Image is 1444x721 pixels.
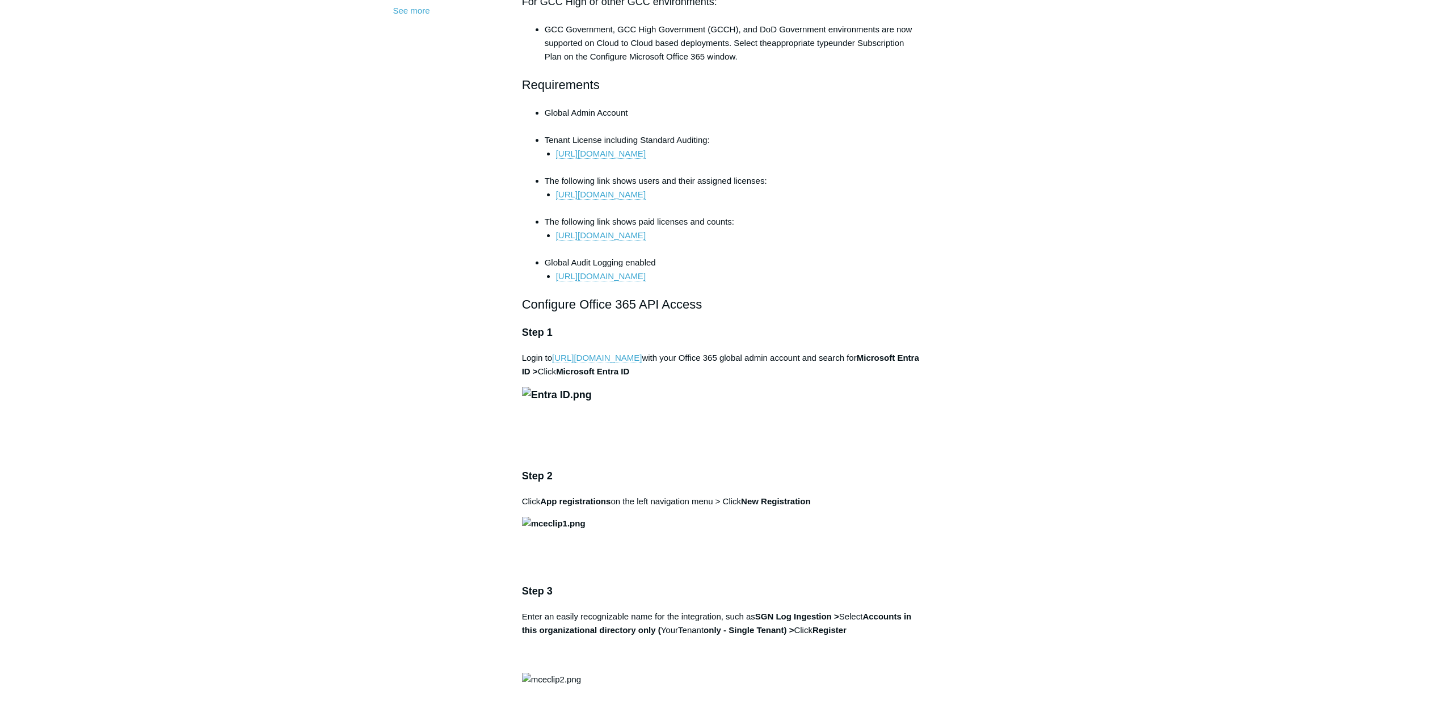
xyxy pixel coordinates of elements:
[772,38,833,48] span: appropriate type
[704,625,794,635] strong: only - Single Tenant) >
[393,6,430,15] a: See more
[545,38,904,61] span: under Subscription Plan on the Configure Microsoft Office 365 window.
[522,294,923,314] h2: Configure Office 365 API Access
[741,496,811,506] strong: New Registration
[522,673,581,686] img: mceclip2.png
[522,610,923,664] p: Enter an easily recognizable name for the integration, such as Select YourTenant Click
[755,612,839,621] strong: SGN Log Ingestion >
[545,106,923,133] li: Global Admin Account
[556,230,646,241] a: [URL][DOMAIN_NAME]
[545,215,923,256] li: The following link shows paid licenses and counts:
[522,75,923,95] h2: Requirements
[556,271,646,281] a: [URL][DOMAIN_NAME]
[545,24,912,48] span: GCC Government, GCC High Government (GCCH), and DoD Government environments are now supported on ...
[556,366,629,376] strong: Microsoft Entra ID
[552,353,642,363] a: [URL][DOMAIN_NAME]
[522,324,923,341] h3: Step 1
[522,583,923,600] h3: Step 3
[545,256,923,283] li: Global Audit Logging enabled
[540,496,611,506] strong: App registrations
[522,351,923,378] p: Login to with your Office 365 global admin account and search for Click
[812,625,847,635] strong: Register
[522,517,586,530] img: mceclip1.png
[522,387,592,403] img: Entra ID.png
[522,353,919,376] strong: Microsoft Entra ID >
[556,149,646,159] a: [URL][DOMAIN_NAME]
[545,133,923,174] li: Tenant License including Standard Auditing:
[522,612,912,635] strong: Accounts in this organizational directory only (
[545,174,923,215] li: The following link shows users and their assigned licenses:
[556,189,646,200] a: [URL][DOMAIN_NAME]
[522,495,923,508] p: Click on the left navigation menu > Click
[522,468,923,484] h3: Step 2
